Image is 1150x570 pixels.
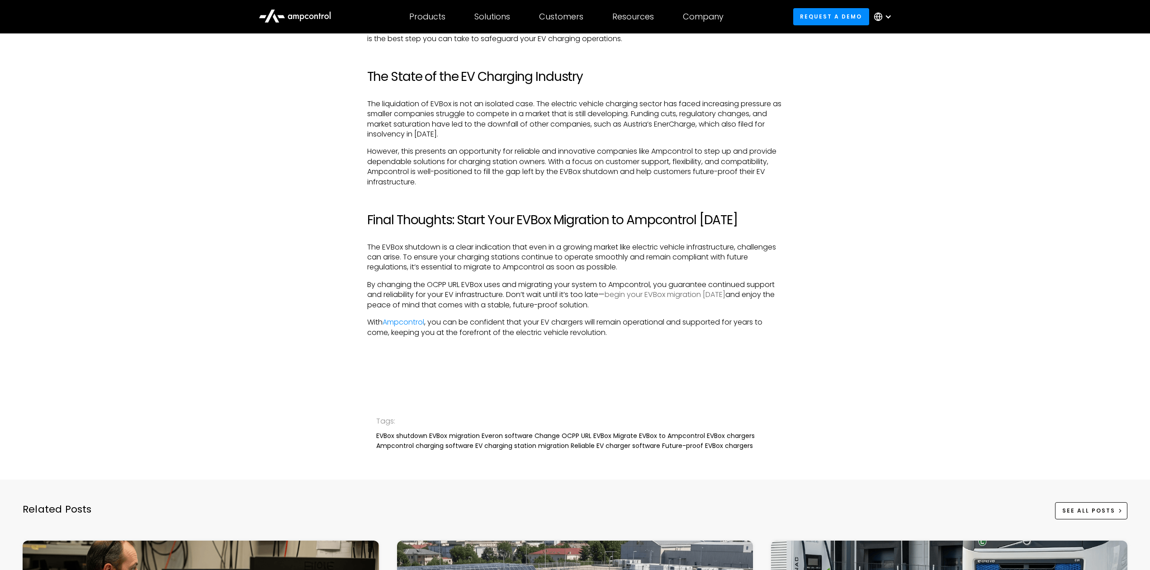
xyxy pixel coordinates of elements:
[367,99,783,140] p: The liquidation of EVBox is not an isolated case. The electric vehicle charging sector has faced ...
[605,289,725,300] a: begin your EVBox migration [DATE]
[474,12,510,22] div: Solutions
[1055,502,1127,519] a: See All Posts
[409,12,445,22] div: Products
[539,12,583,22] div: Customers
[367,317,783,338] p: With , you can be confident that your EV chargers will remain operational and supported for years...
[683,12,724,22] div: Company
[23,503,92,530] div: Related Posts
[367,212,783,228] h2: Final Thoughts: Start Your EVBox Migration to Ampcontrol [DATE]
[376,431,774,451] div: EVBox shutdown EVBox migration Everon software Change OCPP URL EVBox Migrate EVBox to Ampcontrol ...
[376,415,774,427] div: Tags:
[612,12,654,22] div: Resources
[1062,507,1115,515] div: See All Posts
[383,317,424,327] a: Ampcontrol
[367,69,783,85] h2: The State of the EV Charging Industry
[367,242,783,273] p: The EVBox shutdown is a clear indication that even in a growing market like electric vehicle infr...
[367,280,783,310] p: By changing the OCPP URL EVBox uses and migrating your system to Ampcontrol, you guarantee contin...
[793,8,869,25] a: Request a demo
[367,146,783,187] p: However, this presents an opportunity for reliable and innovative companies like Ampcontrol to st...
